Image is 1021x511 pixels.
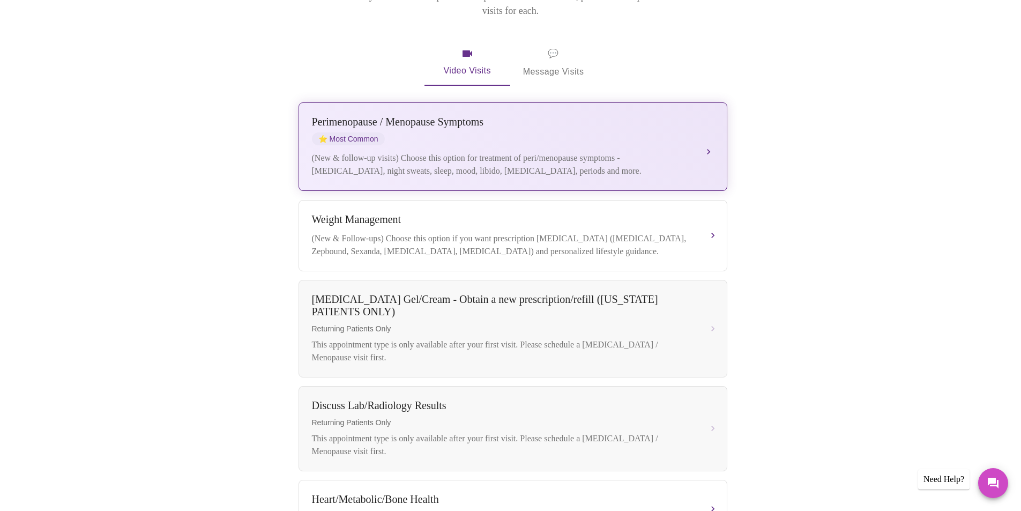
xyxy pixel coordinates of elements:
[312,399,692,412] div: Discuss Lab/Radiology Results
[437,47,497,78] span: Video Visits
[312,432,692,458] div: This appointment type is only available after your first visit. Please schedule a [MEDICAL_DATA] ...
[299,280,727,377] button: [MEDICAL_DATA] Gel/Cream - Obtain a new prescription/refill ([US_STATE] PATIENTS ONLY)Returning P...
[318,135,327,143] span: star
[978,468,1008,498] button: Messages
[312,152,692,177] div: (New & follow-up visits) Choose this option for treatment of peri/menopause symptoms - [MEDICAL_D...
[312,232,692,258] div: (New & Follow-ups) Choose this option if you want prescription [MEDICAL_DATA] ([MEDICAL_DATA], Ze...
[299,386,727,471] button: Discuss Lab/Radiology ResultsReturning Patients OnlyThis appointment type is only available after...
[312,213,692,226] div: Weight Management
[312,324,692,333] span: Returning Patients Only
[312,493,692,506] div: Heart/Metabolic/Bone Health
[312,116,692,128] div: Perimenopause / Menopause Symptoms
[312,293,692,318] div: [MEDICAL_DATA] Gel/Cream - Obtain a new prescription/refill ([US_STATE] PATIENTS ONLY)
[523,46,584,79] span: Message Visits
[312,418,692,427] span: Returning Patients Only
[299,102,727,191] button: Perimenopause / Menopause SymptomsstarMost Common(New & follow-up visits) Choose this option for ...
[548,46,558,61] span: message
[312,132,385,145] span: Most Common
[312,338,692,364] div: This appointment type is only available after your first visit. Please schedule a [MEDICAL_DATA] ...
[299,200,727,271] button: Weight Management(New & Follow-ups) Choose this option if you want prescription [MEDICAL_DATA] ([...
[918,469,970,490] div: Need Help?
